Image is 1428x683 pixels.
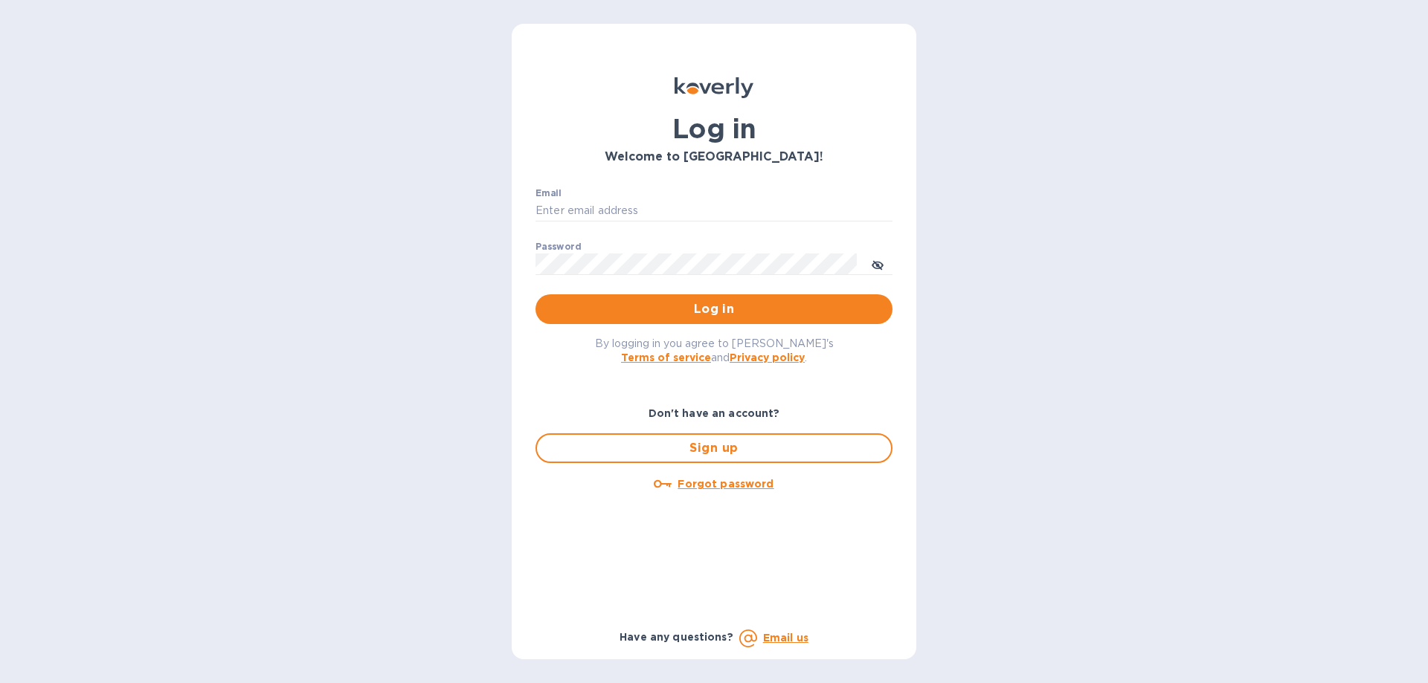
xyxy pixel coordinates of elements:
[621,352,711,363] a: Terms of service
[535,433,892,463] button: Sign up
[730,352,805,363] a: Privacy policy
[678,478,773,490] u: Forgot password
[649,407,780,419] b: Don't have an account?
[535,294,892,324] button: Log in
[535,150,892,164] h3: Welcome to [GEOGRAPHIC_DATA]!
[595,337,834,363] span: By logging in you agree to [PERSON_NAME]'s and .
[535,189,562,198] label: Email
[620,631,733,643] b: Have any questions?
[763,632,808,644] a: Email us
[547,300,881,318] span: Log in
[535,242,581,251] label: Password
[549,439,879,457] span: Sign up
[675,77,753,98] img: Koverly
[535,113,892,144] h1: Log in
[535,200,892,222] input: Enter email address
[863,249,892,279] button: toggle password visibility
